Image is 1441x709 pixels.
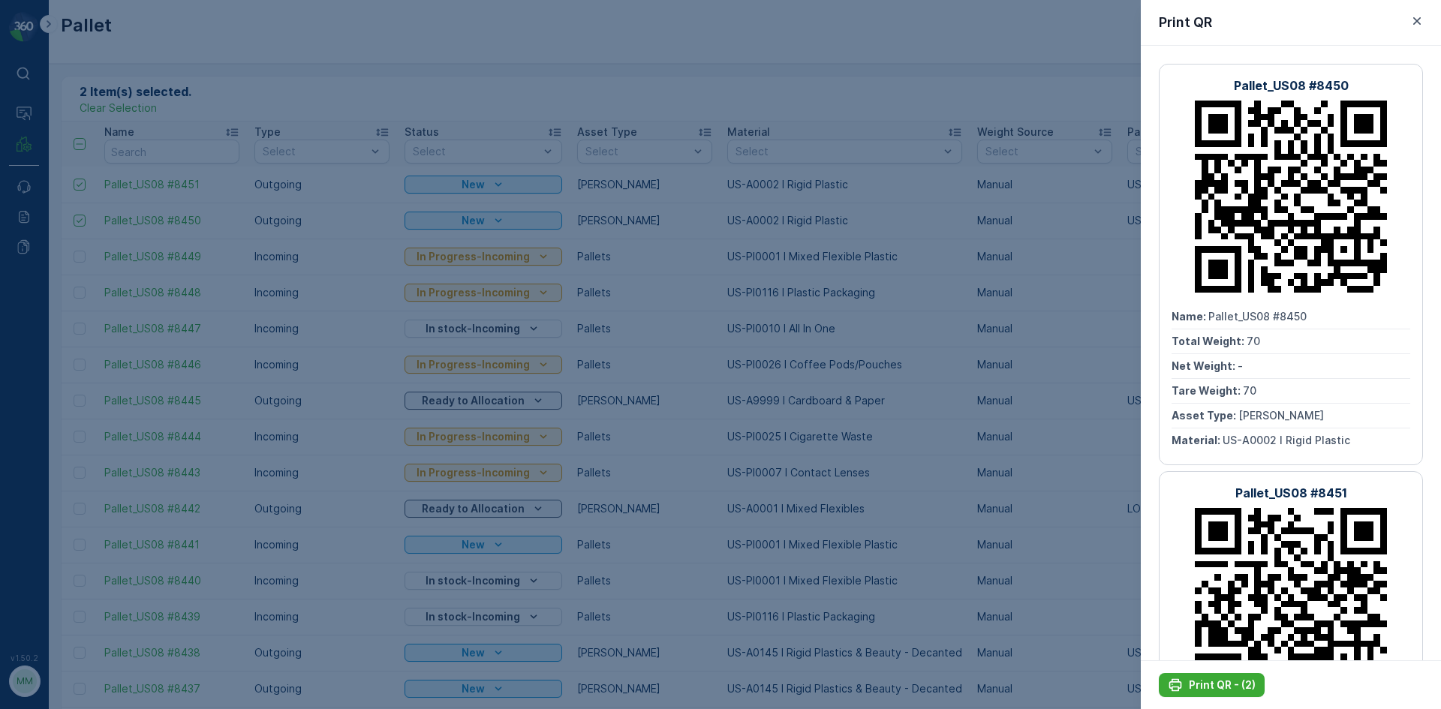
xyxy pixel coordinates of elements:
span: Name : [13,246,50,259]
span: Pallet_US08 #8451 [50,653,146,666]
span: Name : [13,653,50,666]
span: Total Weight : [13,678,88,691]
span: Material : [13,370,64,383]
span: US-A0002 I Rigid Plastic [1223,434,1350,446]
span: [PERSON_NAME] [80,345,165,358]
span: US-A0002 I Rigid Plastic [64,370,191,383]
span: Pallet_US08 #8450 [50,246,148,259]
span: 70 [88,678,101,691]
p: Pallet_US08 #8451 [1235,484,1347,502]
span: Tare Weight : [13,320,84,333]
span: Total Weight : [1172,335,1247,347]
p: Print QR - (2) [1189,677,1256,692]
span: Asset Type : [13,345,80,358]
span: Net Weight : [1172,359,1238,372]
span: - [79,296,84,308]
p: Pallet_US08 #8451 [663,420,775,438]
button: Print QR - (2) [1159,673,1265,697]
span: 70 [84,320,98,333]
span: Net Weight : [13,296,79,308]
span: [PERSON_NAME] [1238,409,1324,422]
p: Pallet_US08 #8450 [662,13,777,31]
span: 70 [1243,384,1256,397]
span: Material : [1172,434,1223,446]
p: Pallet_US08 #8450 [1234,77,1349,95]
span: Total Weight : [13,271,88,284]
span: Asset Type : [1172,409,1238,422]
p: Print QR [1159,12,1212,33]
span: Name : [1172,310,1208,323]
span: - [1238,359,1243,372]
span: Tare Weight : [1172,384,1243,397]
span: Pallet_US08 #8450 [1208,310,1307,323]
span: 70 [88,271,101,284]
span: 70 [1247,335,1260,347]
